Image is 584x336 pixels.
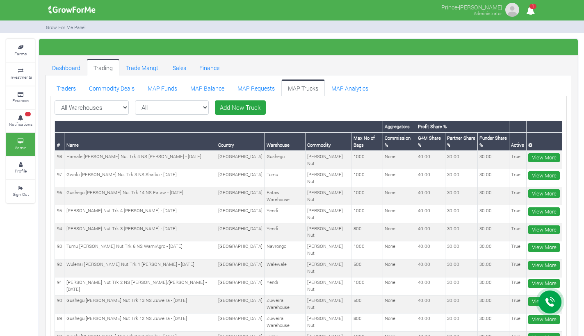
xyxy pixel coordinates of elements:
p: Prince-[PERSON_NAME] [441,2,502,11]
a: Sign Out [6,180,35,203]
td: [GEOGRAPHIC_DATA] [216,151,265,169]
a: Traders [50,79,82,96]
td: [PERSON_NAME] Nut Trk 2 NS [PERSON_NAME]/[PERSON_NAME] - [DATE] [64,277,216,295]
td: 89 [55,313,64,331]
td: Hamale [PERSON_NAME] Nut Trk 4 NS [PERSON_NAME] - [DATE] [64,151,216,169]
th: Max No of Bags [351,132,383,151]
small: Finances [12,98,29,103]
td: 1000 [351,169,383,187]
a: View More [528,315,560,324]
td: Yendi [265,277,305,295]
td: 30.00 [445,187,477,205]
a: Admin [6,133,35,156]
td: 30.00 [477,277,509,295]
small: Admin [15,145,27,150]
td: Tumu [265,169,305,187]
td: 97 [55,169,64,187]
td: Gushegu [PERSON_NAME] Nut Trk 14 NS Fataw - [DATE] [64,187,216,205]
td: 96 [55,187,64,205]
a: Farms [6,39,35,62]
td: None [383,241,416,259]
td: 500 [351,295,383,313]
td: Wulensi [PERSON_NAME] Nut Trk 1 [PERSON_NAME] - [DATE] [64,259,216,277]
td: True [509,205,526,223]
small: Farms [14,51,27,57]
td: True [509,295,526,313]
td: [PERSON_NAME] Nut [305,151,351,169]
td: [GEOGRAPHIC_DATA] [216,223,265,241]
td: 30.00 [445,259,477,277]
th: Active [509,132,526,151]
a: Profile [6,157,35,179]
th: # [55,132,64,151]
td: [GEOGRAPHIC_DATA] [216,313,265,331]
td: [PERSON_NAME] Nut [305,313,351,331]
td: [GEOGRAPHIC_DATA] [216,295,265,313]
a: Finance [193,59,226,75]
td: [PERSON_NAME] Nut Trk 4 [PERSON_NAME] - [DATE] [64,205,216,223]
td: True [509,151,526,169]
td: 94 [55,223,64,241]
td: 91 [55,277,64,295]
small: Sign Out [13,191,29,197]
td: None [383,169,416,187]
th: G4M Share % [416,132,445,151]
td: 1000 [351,205,383,223]
td: True [509,169,526,187]
td: 800 [351,313,383,331]
td: True [509,223,526,241]
td: None [383,223,416,241]
span: 1 [25,112,31,117]
td: Gushegu [PERSON_NAME] Nut Trk 13 NS Zuweira - [DATE] [64,295,216,313]
a: View More [528,261,560,270]
td: None [383,277,416,295]
a: Add New Truck [215,100,266,115]
td: 30.00 [445,151,477,169]
small: Notifications [9,121,32,127]
a: View More [528,153,560,162]
td: 30.00 [477,259,509,277]
td: Zuweira Warehouse [265,313,305,331]
a: Dashboard [46,59,87,75]
td: Gwolu [PERSON_NAME] Nut Trk 3 NS Shaibu - [DATE] [64,169,216,187]
td: True [509,187,526,205]
a: Trade Mangt. [119,59,166,75]
td: 40.00 [416,223,445,241]
td: Yendi [265,223,305,241]
td: 40.00 [416,205,445,223]
td: [PERSON_NAME] Nut [305,277,351,295]
td: 30.00 [477,223,509,241]
td: 30.00 [445,313,477,331]
td: 30.00 [477,187,509,205]
th: Aggregators [383,121,416,132]
td: [GEOGRAPHIC_DATA] [216,187,265,205]
th: Commodity [305,132,351,151]
td: [GEOGRAPHIC_DATA] [216,169,265,187]
a: View More [528,225,560,234]
a: MAP Trucks [281,79,325,96]
td: None [383,259,416,277]
td: None [383,187,416,205]
td: [GEOGRAPHIC_DATA] [216,259,265,277]
td: 30.00 [477,295,509,313]
td: Tumu [PERSON_NAME] Nut Trk 6 NS WamiAgro - [DATE] [64,241,216,259]
a: Trading [87,59,119,75]
td: 40.00 [416,169,445,187]
img: growforme image [46,2,98,18]
td: 30.00 [477,151,509,169]
td: Yendi [265,205,305,223]
small: Profile [15,168,27,174]
td: 30.00 [445,223,477,241]
a: Finances [6,86,35,109]
th: Name [64,132,216,151]
td: [GEOGRAPHIC_DATA] [216,205,265,223]
img: growforme image [504,2,520,18]
td: None [383,205,416,223]
td: 500 [351,259,383,277]
a: View More [528,207,560,216]
td: [PERSON_NAME] Nut [305,205,351,223]
th: Partner Share % [445,132,477,151]
td: True [509,313,526,331]
td: [PERSON_NAME] Nut Trk 3 [PERSON_NAME] - [DATE] [64,223,216,241]
a: View More [528,279,560,288]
